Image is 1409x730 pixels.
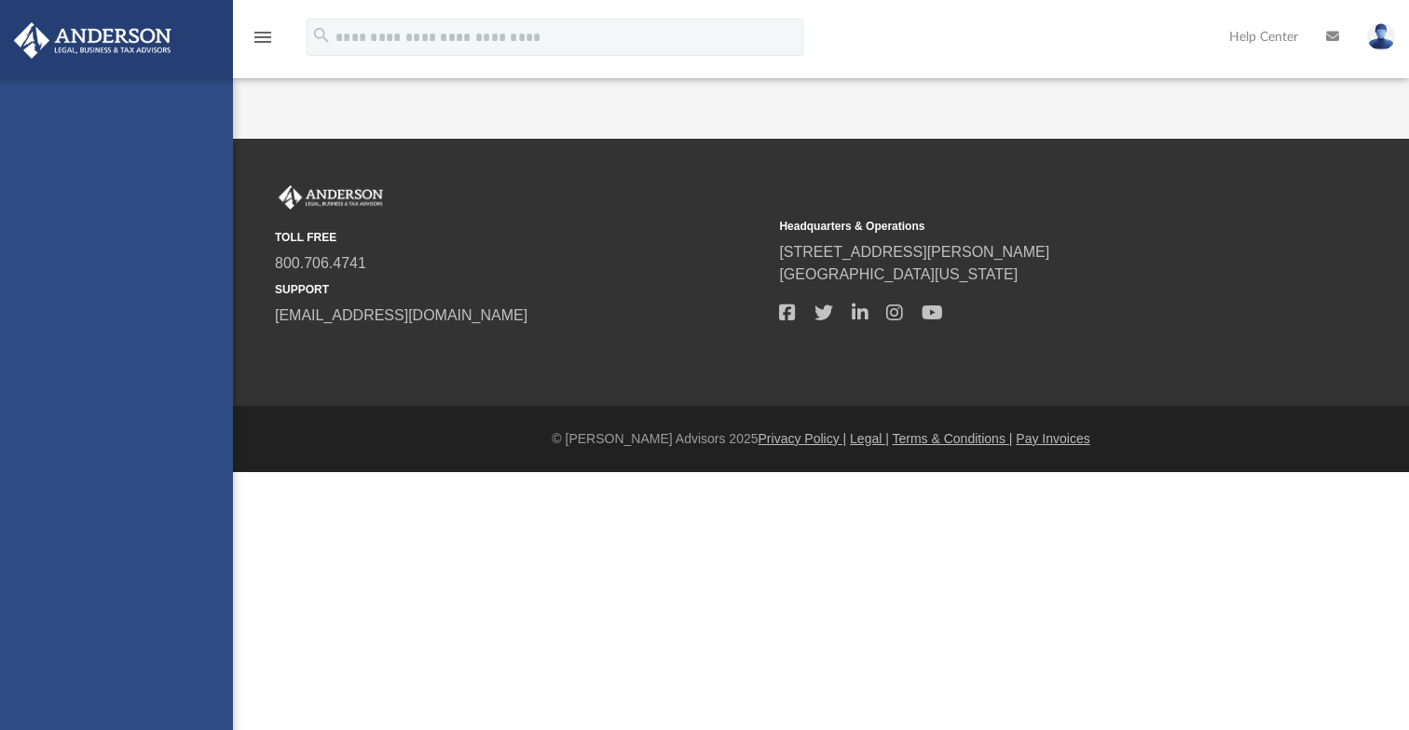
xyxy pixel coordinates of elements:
a: menu [252,35,274,48]
a: [STREET_ADDRESS][PERSON_NAME] [779,244,1049,260]
i: menu [252,26,274,48]
a: [EMAIL_ADDRESS][DOMAIN_NAME] [275,307,527,323]
i: search [311,25,332,46]
small: SUPPORT [275,281,766,298]
a: Pay Invoices [1016,431,1089,446]
small: TOLL FREE [275,229,766,246]
a: Legal | [850,431,889,446]
img: Anderson Advisors Platinum Portal [275,185,387,210]
img: Anderson Advisors Platinum Portal [8,22,177,59]
a: Terms & Conditions | [893,431,1013,446]
small: Headquarters & Operations [779,218,1270,235]
div: © [PERSON_NAME] Advisors 2025 [233,429,1409,449]
a: 800.706.4741 [275,255,366,271]
a: [GEOGRAPHIC_DATA][US_STATE] [779,266,1018,282]
a: Privacy Policy | [759,431,847,446]
img: User Pic [1367,23,1395,50]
